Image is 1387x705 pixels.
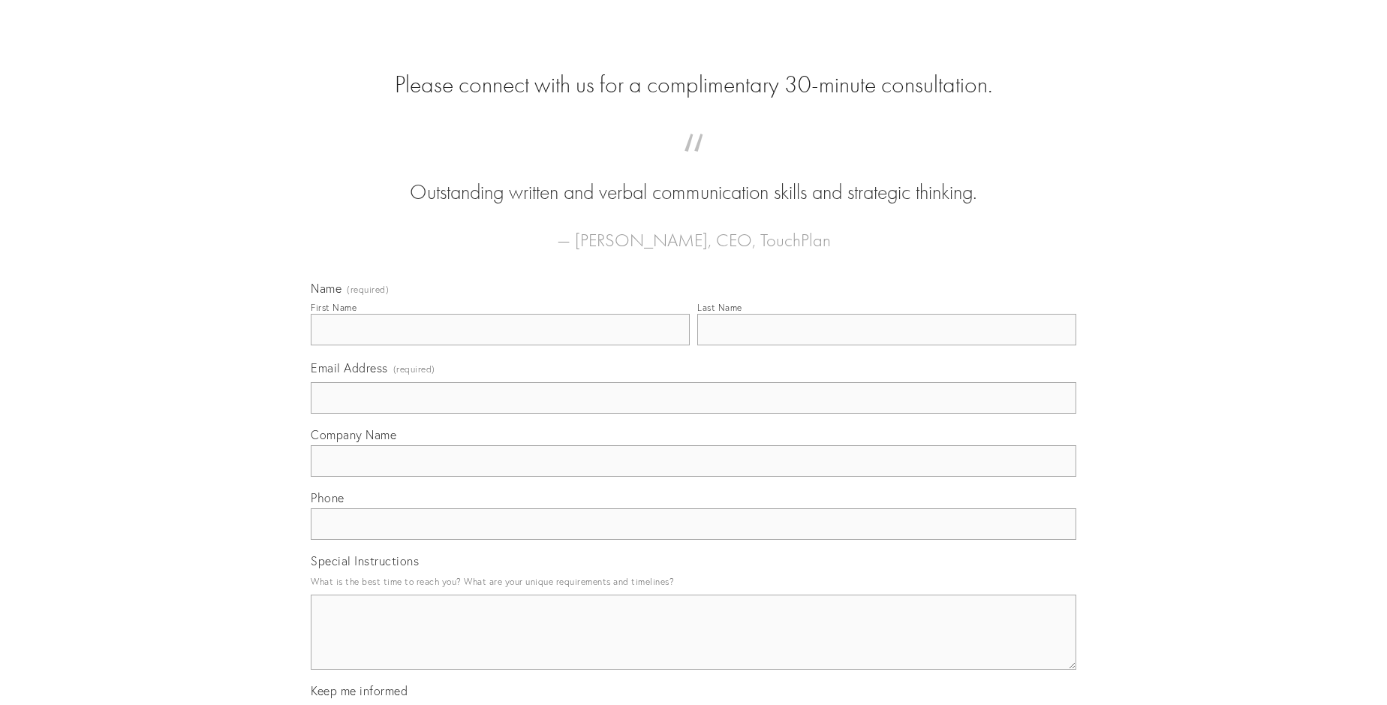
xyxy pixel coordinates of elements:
span: Email Address [311,360,388,375]
div: First Name [311,302,357,313]
h2: Please connect with us for a complimentary 30-minute consultation. [311,71,1076,99]
span: Name [311,281,341,296]
span: Company Name [311,427,396,442]
span: Keep me informed [311,683,408,698]
span: Phone [311,490,344,505]
div: Last Name [697,302,742,313]
span: (required) [347,285,389,294]
blockquote: Outstanding written and verbal communication skills and strategic thinking. [335,149,1052,207]
p: What is the best time to reach you? What are your unique requirements and timelines? [311,571,1076,592]
span: “ [335,149,1052,178]
span: Special Instructions [311,553,419,568]
span: (required) [393,359,435,379]
figcaption: — [PERSON_NAME], CEO, TouchPlan [335,207,1052,255]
